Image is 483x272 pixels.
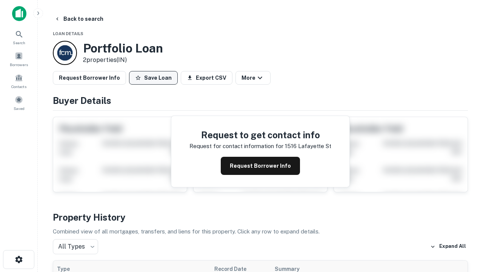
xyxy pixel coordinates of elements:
h4: Buyer Details [53,94,468,107]
img: capitalize-icon.png [12,6,26,21]
h4: Property History [53,210,468,224]
a: Borrowers [2,49,35,69]
span: Saved [14,105,25,111]
p: 2 properties (IN) [83,56,163,65]
span: Search [13,40,25,46]
span: Contacts [11,83,26,90]
span: Borrowers [10,62,28,68]
button: Request Borrower Info [53,71,126,85]
p: 1516 lafayette st [285,142,331,151]
a: Saved [2,93,35,113]
p: Request for contact information for [189,142,283,151]
button: Save Loan [129,71,178,85]
button: More [235,71,271,85]
h4: Request to get contact info [189,128,331,142]
h3: Portfolio Loan [83,41,163,56]
span: Loan Details [53,31,83,36]
div: All Types [53,239,98,254]
a: Search [2,27,35,47]
button: Back to search [51,12,106,26]
button: Request Borrower Info [221,157,300,175]
button: Export CSV [181,71,232,85]
iframe: Chat Widget [445,187,483,224]
button: Expand All [428,241,468,252]
p: Combined view of all mortgages, transfers, and liens for this property. Click any row to expand d... [53,227,468,236]
a: Contacts [2,71,35,91]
